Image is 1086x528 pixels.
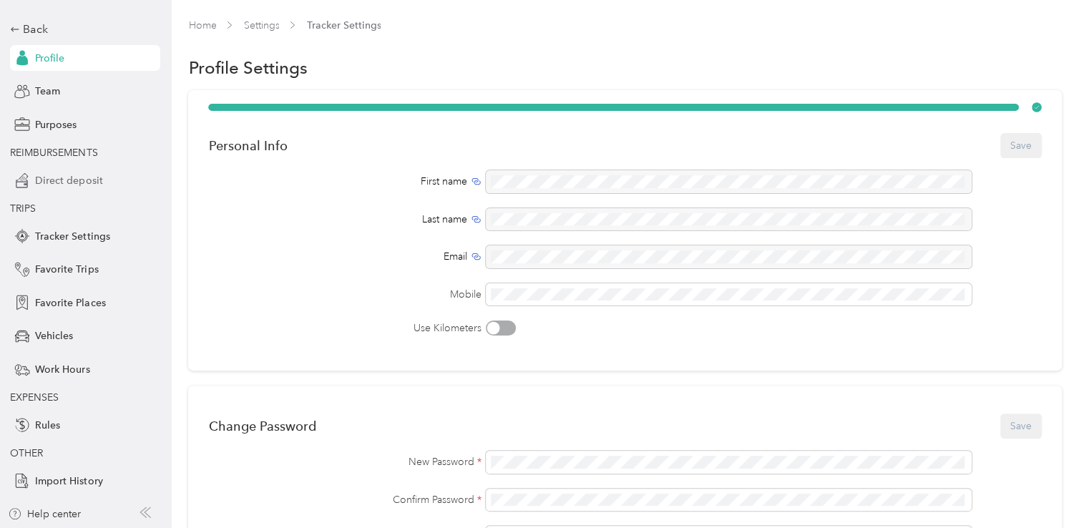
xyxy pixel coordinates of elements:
[208,419,315,434] div: Change Password
[188,60,307,75] h1: Profile Settings
[443,249,466,264] span: Email
[243,19,279,31] a: Settings
[35,84,60,99] span: Team
[10,147,97,159] span: REIMBURSEMENTS
[35,117,77,132] span: Purposes
[188,19,216,31] a: Home
[208,287,481,302] label: Mobile
[10,202,36,215] span: TRIPS
[208,492,481,507] label: Confirm Password
[35,262,98,277] span: Favorite Trips
[208,321,481,336] label: Use Kilometers
[421,212,466,227] span: Last name
[306,18,381,33] span: Tracker Settings
[35,362,89,377] span: Work Hours
[35,328,73,343] span: Vehicles
[208,454,481,469] label: New Password
[35,173,102,188] span: Direct deposit
[35,51,64,66] span: Profile
[420,174,466,189] span: First name
[1006,448,1086,528] iframe: Everlance-gr Chat Button Frame
[35,418,60,433] span: Rules
[35,229,109,244] span: Tracker Settings
[10,447,43,459] span: OTHER
[208,138,287,153] div: Personal Info
[8,507,81,522] button: Help center
[35,474,102,489] span: Import History
[35,295,105,311] span: Favorite Places
[10,391,59,404] span: EXPENSES
[10,21,153,38] div: Back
